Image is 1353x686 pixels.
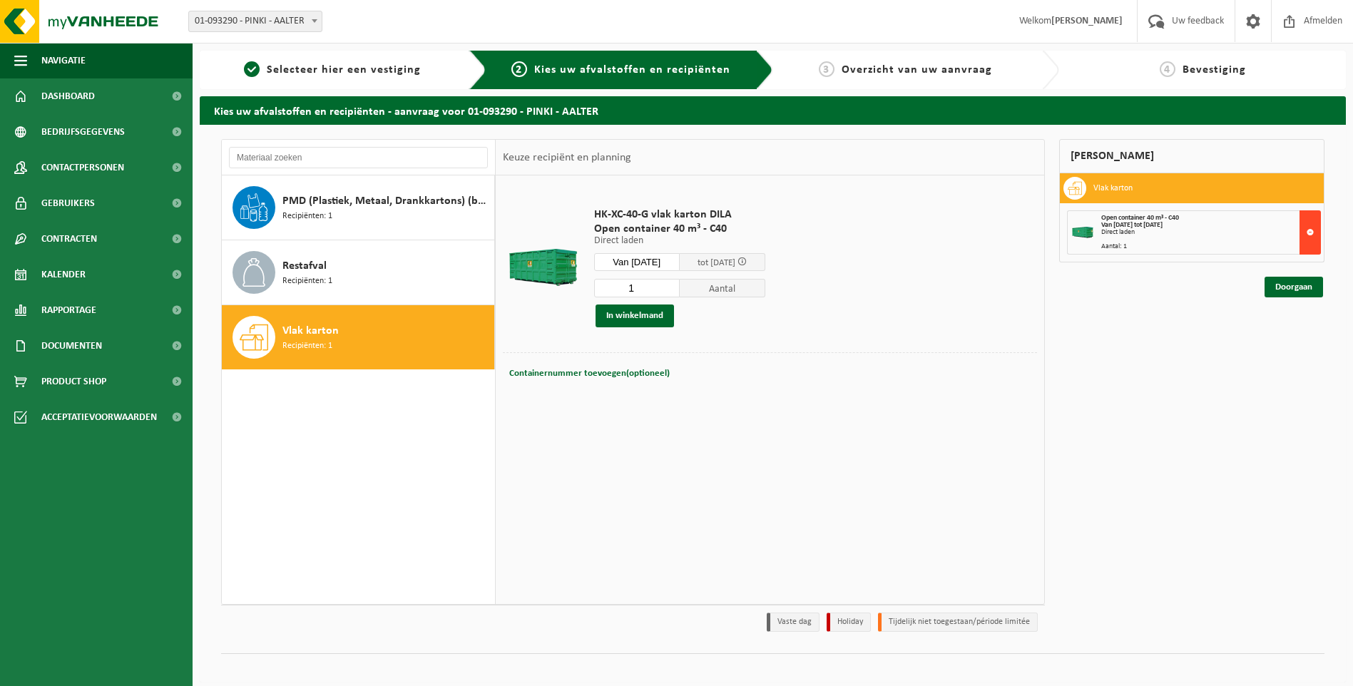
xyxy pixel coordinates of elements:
[842,64,992,76] span: Overzicht van uw aanvraag
[878,613,1038,632] li: Tijdelijk niet toegestaan/période limitée
[41,43,86,78] span: Navigatie
[767,613,820,632] li: Vaste dag
[509,369,670,378] span: Containernummer toevoegen(optioneel)
[1101,243,1320,250] div: Aantal: 1
[1265,277,1323,297] a: Doorgaan
[41,257,86,292] span: Kalender
[534,64,730,76] span: Kies uw afvalstoffen en recipiënten
[496,140,638,175] div: Keuze recipiënt en planning
[222,175,495,240] button: PMD (Plastiek, Metaal, Drankkartons) (bedrijven) Recipiënten: 1
[698,258,735,267] span: tot [DATE]
[222,240,495,305] button: Restafval Recipiënten: 1
[282,193,491,210] span: PMD (Plastiek, Metaal, Drankkartons) (bedrijven)
[41,150,124,185] span: Contactpersonen
[41,78,95,114] span: Dashboard
[41,185,95,221] span: Gebruikers
[282,339,332,353] span: Recipiënten: 1
[282,257,327,275] span: Restafval
[508,364,671,384] button: Containernummer toevoegen(optioneel)
[819,61,834,77] span: 3
[594,222,765,236] span: Open container 40 m³ - C40
[1093,177,1133,200] h3: Vlak karton
[41,221,97,257] span: Contracten
[244,61,260,77] span: 1
[596,304,674,327] button: In winkelmand
[267,64,421,76] span: Selecteer hier een vestiging
[188,11,322,32] span: 01-093290 - PINKI - AALTER
[680,279,765,297] span: Aantal
[41,292,96,328] span: Rapportage
[41,328,102,364] span: Documenten
[511,61,527,77] span: 2
[282,210,332,223] span: Recipiënten: 1
[200,96,1346,124] h2: Kies uw afvalstoffen en recipiënten - aanvraag voor 01-093290 - PINKI - AALTER
[41,364,106,399] span: Product Shop
[189,11,322,31] span: 01-093290 - PINKI - AALTER
[1160,61,1175,77] span: 4
[207,61,458,78] a: 1Selecteer hier een vestiging
[1101,214,1179,222] span: Open container 40 m³ - C40
[222,305,495,369] button: Vlak karton Recipiënten: 1
[594,253,680,271] input: Selecteer datum
[1183,64,1246,76] span: Bevestiging
[594,208,765,222] span: HK-XC-40-G vlak karton DILA
[41,114,125,150] span: Bedrijfsgegevens
[282,322,339,339] span: Vlak karton
[229,147,488,168] input: Materiaal zoeken
[1059,139,1324,173] div: [PERSON_NAME]
[1101,221,1163,229] strong: Van [DATE] tot [DATE]
[594,236,765,246] p: Direct laden
[41,399,157,435] span: Acceptatievoorwaarden
[1051,16,1123,26] strong: [PERSON_NAME]
[282,275,332,288] span: Recipiënten: 1
[827,613,871,632] li: Holiday
[1101,229,1320,236] div: Direct laden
